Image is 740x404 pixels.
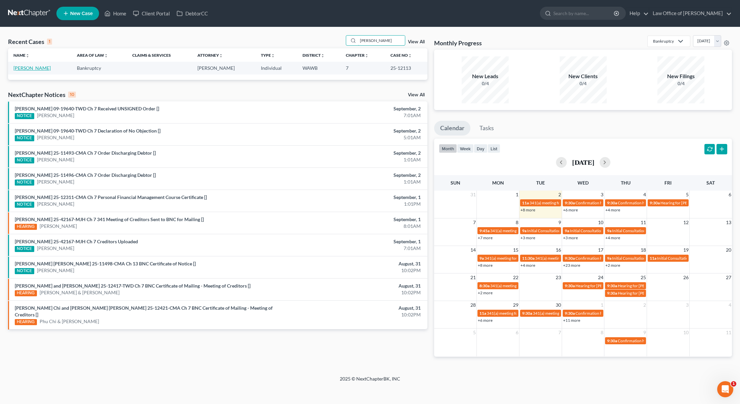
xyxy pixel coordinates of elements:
[271,54,275,58] i: unfold_more
[290,172,421,179] div: September, 2
[290,245,421,252] div: 7:01AM
[572,159,594,166] h2: [DATE]
[650,256,656,261] span: 11a
[618,291,670,296] span: Hearing for [PERSON_NAME]
[470,246,476,254] span: 14
[127,48,192,62] th: Claims & Services
[290,260,421,267] div: August, 31
[565,283,575,288] span: 9:30a
[565,200,575,205] span: 9:30a
[408,54,412,58] i: unfold_more
[522,228,526,233] span: 9a
[478,263,493,268] a: +8 more
[560,72,607,80] div: New Clients
[15,305,273,317] a: [PERSON_NAME] Chi and [PERSON_NAME] [PERSON_NAME] 25-12421-CMA Ch 7 BNC Certificate of Mailing - ...
[643,191,647,199] span: 4
[478,318,493,323] a: +6 more
[487,311,552,316] span: 341(a) meeting for [PERSON_NAME]
[15,150,156,156] a: [PERSON_NAME] 25-11493-CMA Ch 7 Order Discharging Debtor []
[290,267,421,274] div: 10:02PM
[597,246,604,254] span: 17
[529,200,594,205] span: 341(a) meeting for [PERSON_NAME]
[472,329,476,337] span: 5
[451,180,460,186] span: Sun
[290,112,421,119] div: 7:01AM
[473,121,500,136] a: Tasks
[600,329,604,337] span: 8
[290,105,421,112] div: September, 2
[725,329,732,337] span: 11
[731,381,736,387] span: 1
[575,200,652,205] span: Confirmation hearing for [PERSON_NAME]
[618,338,730,343] span: Confirmation hearing for [PERSON_NAME] & [PERSON_NAME]
[290,223,421,230] div: 8:01AM
[553,7,615,19] input: Search by name...
[565,256,575,261] span: 9:30a
[47,39,52,45] div: 1
[290,194,421,201] div: September, 1
[565,311,575,316] span: 9:30a
[478,290,493,295] a: +2 more
[408,40,425,44] a: View All
[37,112,74,119] a: [PERSON_NAME]
[439,144,457,153] button: month
[563,318,580,323] a: +11 more
[565,228,569,233] span: 9a
[462,72,509,80] div: New Leads
[607,256,611,261] span: 9a
[303,53,325,58] a: Districtunfold_more
[607,228,611,233] span: 9a
[70,11,93,16] span: New Case
[15,261,196,266] a: [PERSON_NAME] [PERSON_NAME] 25-11498-CMA Ch 13 BNC Certificate of Notice []
[640,246,647,254] span: 18
[37,267,74,274] a: [PERSON_NAME]
[575,311,687,316] span: Confirmation hearing for [PERSON_NAME] & [PERSON_NAME]
[321,54,325,58] i: unfold_more
[657,72,704,80] div: New Filings
[256,62,297,74] td: Individual
[660,200,713,205] span: Hearing for [PERSON_NAME]
[478,235,493,240] a: +7 more
[390,53,412,58] a: Case Nounfold_more
[664,180,672,186] span: Fri
[40,223,77,230] a: [PERSON_NAME]
[607,200,617,205] span: 9:30a
[643,329,647,337] span: 9
[479,283,490,288] span: 8:30a
[77,53,108,58] a: Area of Lawunfold_more
[555,273,562,282] span: 23
[597,218,604,226] span: 10
[37,245,74,252] a: [PERSON_NAME]
[683,329,689,337] span: 10
[649,7,732,19] a: Law Office of [PERSON_NAME]
[15,283,250,289] a: [PERSON_NAME] and [PERSON_NAME] 25-12417-TWD Ch 7 BNC Certificate of Mailing - Meeting of Credito...
[290,156,421,163] div: 1:01AM
[470,191,476,199] span: 31
[15,319,37,325] div: HEARING
[37,201,74,207] a: [PERSON_NAME]
[653,38,674,44] div: Bankruptcy
[15,106,159,111] a: [PERSON_NAME] 09-19640-TWD Ch 7 Received UNSIGNED Order []
[563,235,578,240] a: +3 more
[340,62,385,74] td: 7
[15,224,37,230] div: HEARING
[520,207,535,212] a: +8 more
[479,256,484,261] span: 9a
[555,301,562,309] span: 30
[479,228,490,233] span: 9:45a
[15,239,138,244] a: [PERSON_NAME] 25-42167-MJH Ch 7 Creditors Uploaded
[457,144,474,153] button: week
[607,338,617,343] span: 9:30a
[597,273,604,282] span: 24
[522,311,532,316] span: 9:30a
[600,301,604,309] span: 1
[470,273,476,282] span: 21
[15,128,160,134] a: [PERSON_NAME] 09-19640-TWD Ch 7 Declaration of No Objection []
[515,329,519,337] span: 6
[600,191,604,199] span: 3
[474,144,488,153] button: day
[607,283,617,288] span: 9:30a
[470,301,476,309] span: 28
[472,218,476,226] span: 7
[197,53,223,58] a: Attorneyunfold_more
